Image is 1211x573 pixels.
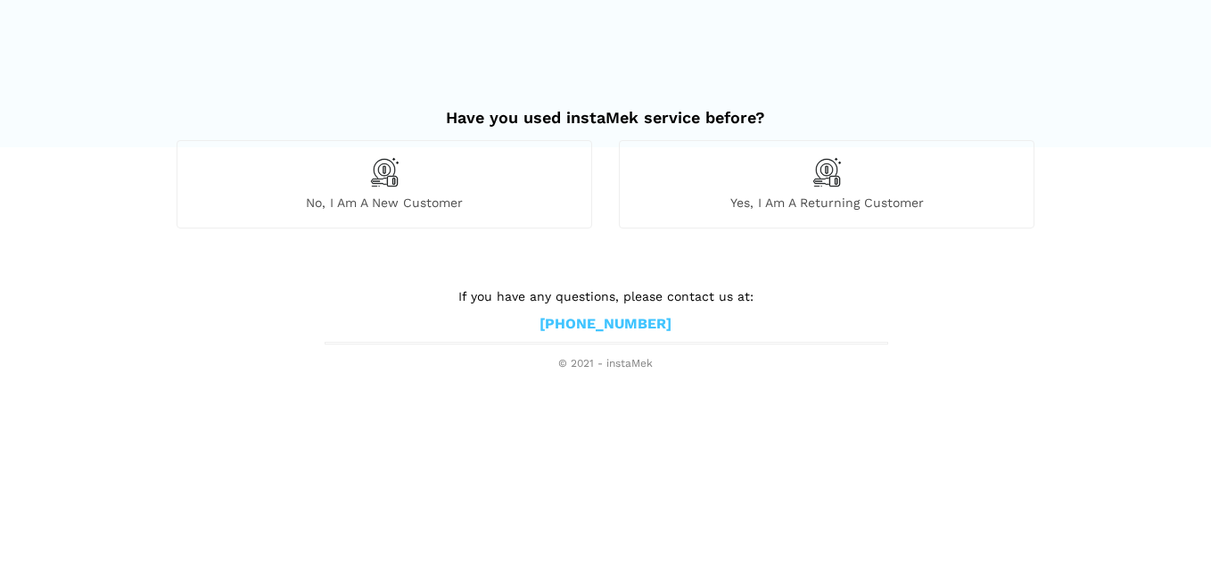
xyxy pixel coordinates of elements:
[540,315,671,334] a: [PHONE_NUMBER]
[325,286,886,306] p: If you have any questions, please contact us at:
[620,195,1034,211] span: Yes, I am a returning customer
[177,195,591,211] span: No, I am a new customer
[177,90,1034,128] h2: Have you used instaMek service before?
[325,357,886,371] span: © 2021 - instaMek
